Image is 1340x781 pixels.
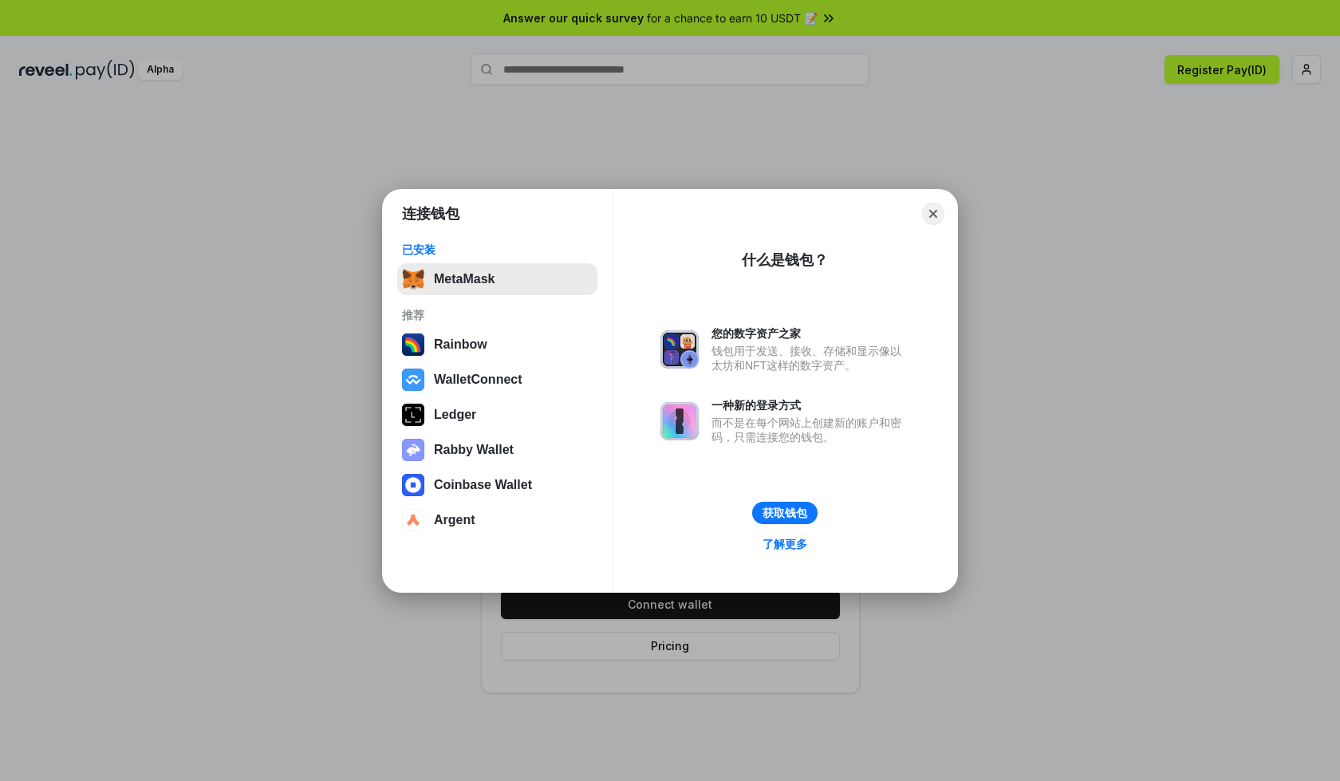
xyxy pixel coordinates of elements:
[434,373,522,387] div: WalletConnect
[397,469,597,501] button: Coinbase Wallet
[397,263,597,295] button: MetaMask
[397,329,597,361] button: Rainbow
[402,439,424,461] img: svg+xml,%3Csvg%20xmlns%3D%22http%3A%2F%2Fwww.w3.org%2F2000%2Fsvg%22%20fill%3D%22none%22%20viewBox...
[402,509,424,531] img: svg+xml,%3Csvg%20width%3D%2228%22%20height%3D%2228%22%20viewBox%3D%220%200%2028%2028%22%20fill%3D...
[434,443,514,457] div: Rabby Wallet
[711,416,909,444] div: 而不是在每个网站上创建新的账户和密码，只需连接您的钱包。
[660,330,699,369] img: svg+xml,%3Csvg%20xmlns%3D%22http%3A%2F%2Fwww.w3.org%2F2000%2Fsvg%22%20fill%3D%22none%22%20viewBox...
[402,268,424,290] img: svg+xml,%3Csvg%20fill%3D%22none%22%20height%3D%2233%22%20viewBox%3D%220%200%2035%2033%22%20width%...
[397,434,597,466] button: Rabby Wallet
[711,326,909,341] div: 您的数字资产之家
[434,513,475,527] div: Argent
[434,408,476,422] div: Ledger
[397,399,597,431] button: Ledger
[711,344,909,373] div: 钱包用于发送、接收、存储和显示像以太坊和NFT这样的数字资产。
[402,369,424,391] img: svg+xml,%3Csvg%20width%3D%2228%22%20height%3D%2228%22%20viewBox%3D%220%200%2028%2028%22%20fill%3D...
[742,250,828,270] div: 什么是钱包？
[660,402,699,440] img: svg+xml,%3Csvg%20xmlns%3D%22http%3A%2F%2Fwww.w3.org%2F2000%2Fsvg%22%20fill%3D%22none%22%20viewBox...
[434,272,495,286] div: MetaMask
[752,502,818,524] button: 获取钱包
[397,364,597,396] button: WalletConnect
[402,204,459,223] h1: 连接钱包
[397,504,597,536] button: Argent
[763,537,807,551] div: 了解更多
[402,243,593,257] div: 已安装
[434,478,532,492] div: Coinbase Wallet
[763,506,807,520] div: 获取钱包
[434,337,487,352] div: Rainbow
[402,404,424,426] img: svg+xml,%3Csvg%20xmlns%3D%22http%3A%2F%2Fwww.w3.org%2F2000%2Fsvg%22%20width%3D%2228%22%20height%3...
[402,308,593,322] div: 推荐
[711,398,909,412] div: 一种新的登录方式
[402,333,424,356] img: svg+xml,%3Csvg%20width%3D%22120%22%20height%3D%22120%22%20viewBox%3D%220%200%20120%20120%22%20fil...
[922,203,944,225] button: Close
[402,474,424,496] img: svg+xml,%3Csvg%20width%3D%2228%22%20height%3D%2228%22%20viewBox%3D%220%200%2028%2028%22%20fill%3D...
[753,534,817,554] a: 了解更多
